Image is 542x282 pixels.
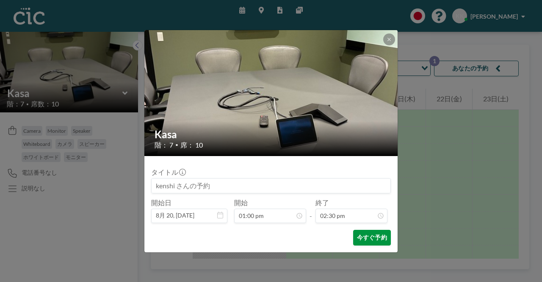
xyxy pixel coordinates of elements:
span: • [175,142,178,148]
span: - [310,201,312,220]
input: kenshi さんの予約 [152,179,390,193]
span: 階： 7 [155,141,173,149]
span: 席： 10 [180,141,203,149]
label: 終了 [315,198,329,207]
label: 開始日 [151,198,171,207]
h2: Kasa [155,128,388,141]
label: 開始 [234,198,248,207]
button: 今すぐ予約 [353,230,391,246]
label: タイトル [151,168,185,176]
